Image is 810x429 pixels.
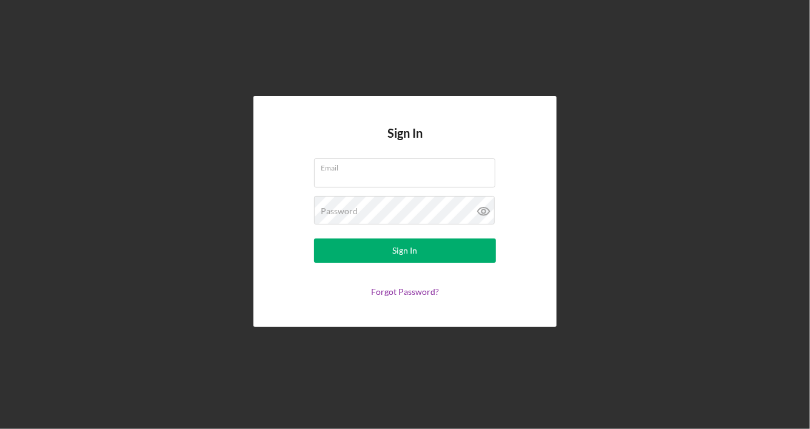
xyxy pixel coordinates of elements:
a: Forgot Password? [371,286,439,297]
label: Password [321,206,358,216]
h4: Sign In [387,126,423,158]
button: Sign In [314,238,496,263]
label: Email [321,159,495,172]
div: Sign In [393,238,418,263]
